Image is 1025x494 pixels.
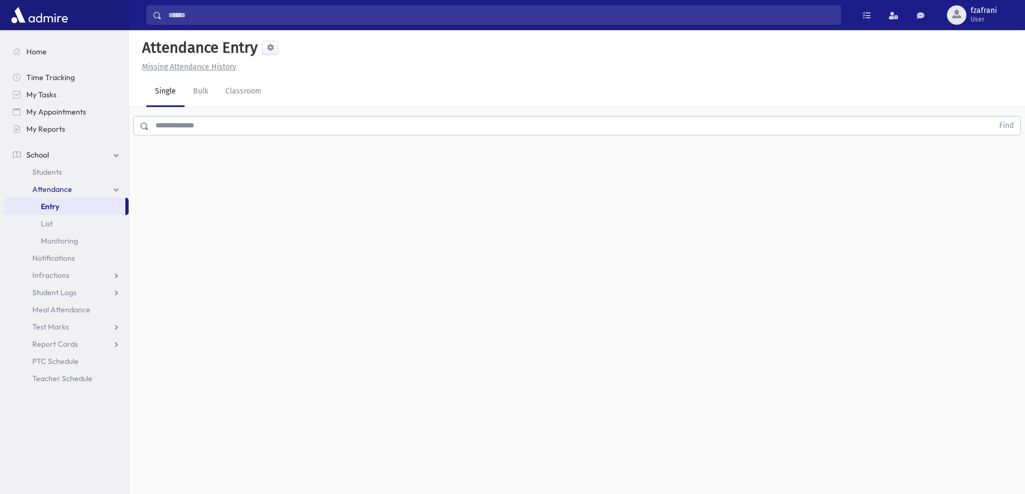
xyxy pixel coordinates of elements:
span: fzafrani [971,6,997,15]
a: Students [4,163,129,181]
a: Teacher Schedule [4,370,129,387]
span: Student Logs [32,288,76,297]
a: Attendance [4,181,129,198]
span: School [26,150,49,160]
a: My Appointments [4,103,129,120]
img: AdmirePro [9,4,70,26]
a: Home [4,43,129,60]
a: Infractions [4,267,129,284]
span: My Tasks [26,90,56,99]
u: Missing Attendance History [142,62,236,71]
span: Monitoring [41,236,78,246]
a: Bulk [185,77,217,107]
span: Meal Attendance [32,305,90,314]
span: Students [32,167,62,177]
button: Find [993,117,1020,135]
span: Infractions [32,270,69,280]
span: My Reports [26,124,65,134]
span: Report Cards [32,339,78,349]
h5: Attendance Entry [138,39,258,57]
a: Test Marks [4,318,129,335]
a: Student Logs [4,284,129,301]
span: Teacher Schedule [32,374,93,383]
a: My Reports [4,120,129,138]
input: Search [162,5,840,25]
span: Time Tracking [26,73,75,82]
a: Monitoring [4,232,129,249]
span: List [41,219,53,228]
span: My Appointments [26,107,86,117]
a: School [4,146,129,163]
a: Entry [4,198,125,215]
a: My Tasks [4,86,129,103]
span: User [971,15,997,24]
a: PTC Schedule [4,353,129,370]
a: Meal Attendance [4,301,129,318]
a: Report Cards [4,335,129,353]
span: Home [26,47,47,56]
a: Missing Attendance History [138,62,236,71]
span: Notifications [32,253,75,263]
a: Single [146,77,185,107]
span: PTC Schedule [32,356,79,366]
a: List [4,215,129,232]
a: Classroom [217,77,270,107]
span: Entry [41,202,59,211]
span: Test Marks [32,322,69,332]
a: Notifications [4,249,129,267]
a: Time Tracking [4,69,129,86]
span: Attendance [32,184,72,194]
